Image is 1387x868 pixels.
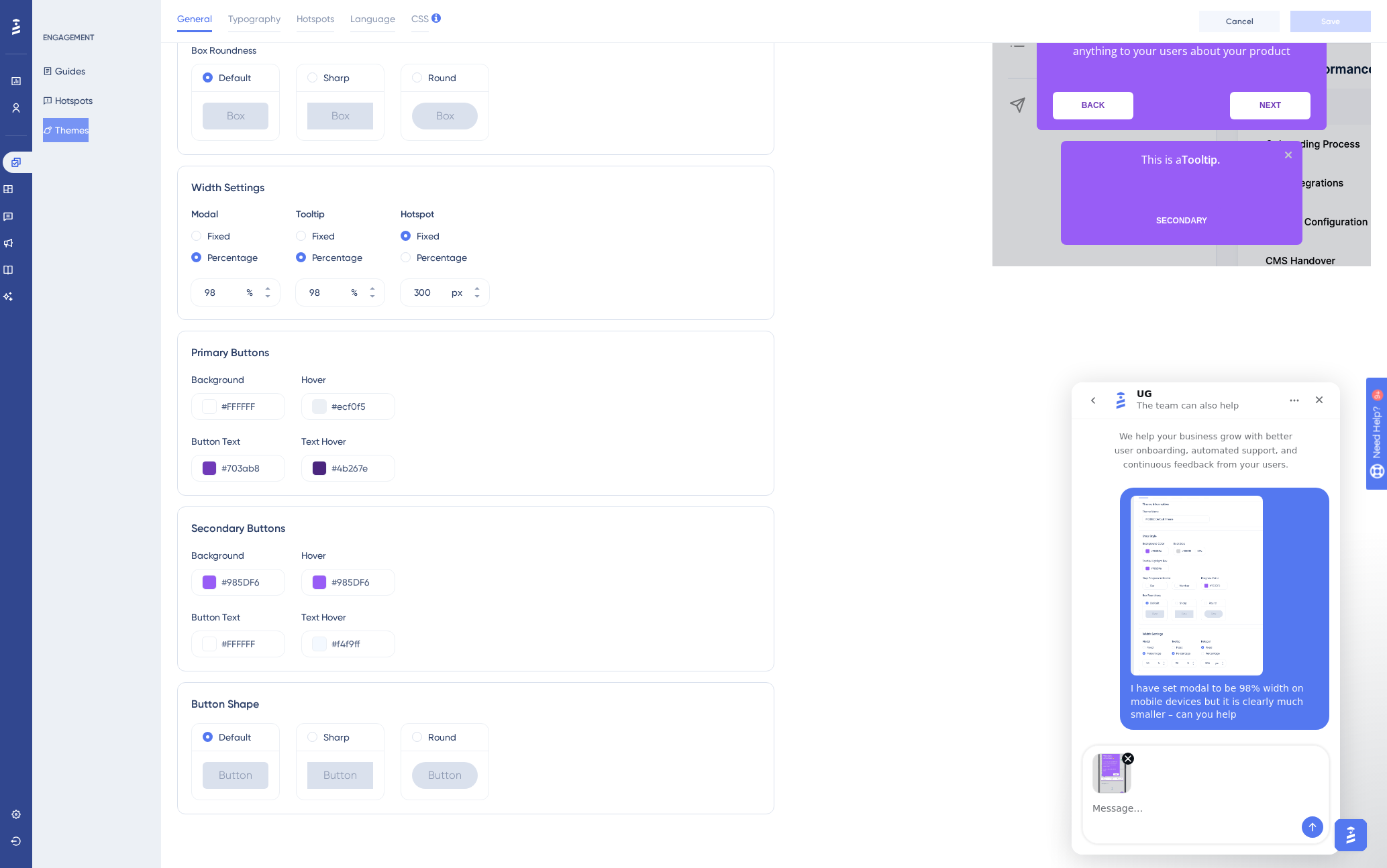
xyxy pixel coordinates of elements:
button: SECONDARY [1141,207,1222,234]
button: px [465,279,489,292]
div: Background [191,547,285,563]
div: Button [203,762,268,789]
input: px [414,284,449,301]
div: Button Shape [191,696,760,712]
div: Primary Buttons [191,345,760,361]
div: Button [412,762,478,789]
span: Language [350,11,395,27]
div: Modal [191,207,280,223]
button: Guides [43,59,85,83]
button: % [256,292,280,306]
div: Box Roundness [191,42,760,58]
button: Themes [43,118,89,142]
span: CSS [411,11,429,27]
div: Button Text [191,433,285,449]
p: Body Text is the text snippet you can explain anything to your users about your product [1047,29,1316,58]
label: Percentage [417,250,467,266]
span: Typography [228,11,280,27]
label: Fixed [312,228,335,244]
div: Secondary Buttons [191,521,760,537]
span: General [177,11,212,27]
div: Hotspot [401,207,489,223]
label: Round [428,729,456,745]
span: Cancel [1226,16,1253,27]
div: % [246,284,253,301]
label: Round [428,70,456,86]
button: Previous [1053,92,1133,119]
div: Close Preview [1276,152,1292,168]
span: Hotspots [297,11,334,27]
div: % [351,284,358,301]
label: Percentage [207,250,258,266]
div: ENGAGEMENT [43,32,94,43]
button: Next [1230,92,1311,119]
div: Box [203,103,268,129]
button: % [360,292,384,306]
button: Hotspots [43,89,93,113]
button: % [360,279,384,292]
div: Hover [301,372,395,388]
label: Fixed [207,228,230,244]
div: Box [412,103,478,129]
div: Hover [301,547,395,563]
div: Width Settings [191,180,760,196]
label: Percentage [312,250,362,266]
div: Tooltip [296,207,384,223]
span: Need Help? [32,3,84,19]
div: Text Hover [301,609,395,625]
button: px [465,292,489,306]
div: Text Hover [301,433,395,449]
label: Default [219,729,251,745]
iframe: Intercom live chat [1072,382,1340,855]
button: Cancel [1199,11,1280,32]
input: % [205,284,244,301]
div: px [452,284,462,301]
button: Save [1290,11,1371,32]
div: Button Text [191,609,285,625]
button: % [256,279,280,292]
div: Box [307,103,373,129]
iframe: UserGuiding AI Assistant Launcher [1331,815,1371,855]
span: Save [1321,16,1340,27]
div: Button [307,762,373,789]
div: Background [191,372,285,388]
label: Fixed [417,228,440,244]
label: Default [219,70,251,86]
b: Tooltip. [1182,152,1220,167]
label: Sharp [323,70,350,86]
label: Sharp [323,729,350,745]
div: 9+ [91,7,99,17]
p: This is a [1072,152,1292,169]
input: % [309,284,348,301]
